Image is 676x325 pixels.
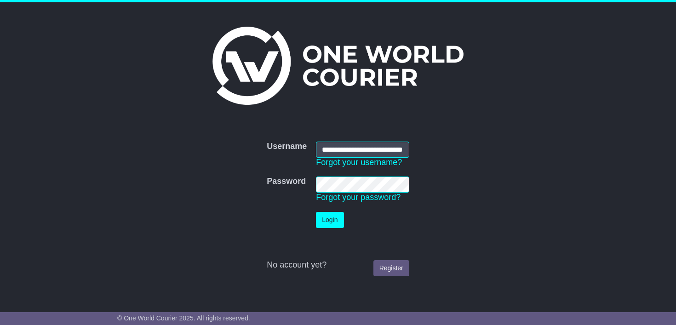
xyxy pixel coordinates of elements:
[373,260,409,276] a: Register
[212,27,464,105] img: One World
[267,142,307,152] label: Username
[316,158,402,167] a: Forgot your username?
[316,212,344,228] button: Login
[117,314,250,322] span: © One World Courier 2025. All rights reserved.
[267,260,409,270] div: No account yet?
[267,177,306,187] label: Password
[316,193,401,202] a: Forgot your password?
